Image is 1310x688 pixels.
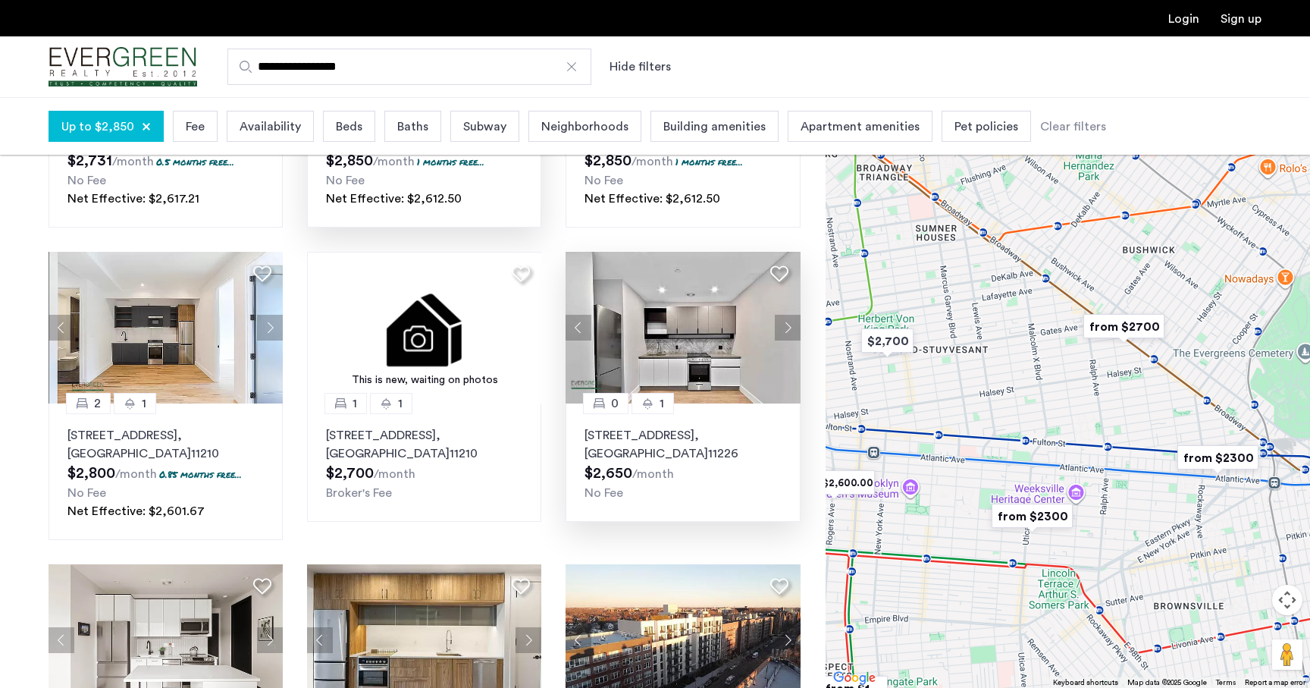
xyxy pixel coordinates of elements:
[397,118,428,136] span: Baths
[566,315,591,341] button: Previous apartment
[49,39,197,96] a: Cazamio Logo
[541,118,628,136] span: Neighborhoods
[67,153,112,168] span: $2,731
[954,118,1018,136] span: Pet policies
[49,91,283,228] a: 11[STREET_ADDRESS], [GEOGRAPHIC_DATA]112260.5 months free...No FeeNet Effective: $2,617.21
[584,466,632,481] span: $2,650
[227,49,591,85] input: Apartment Search
[1168,13,1199,25] a: Login
[315,372,534,388] div: This is new, waiting on photos
[67,193,199,205] span: Net Effective: $2,617.21
[631,156,673,168] sub: /month
[49,404,283,540] a: 21[STREET_ADDRESS], [GEOGRAPHIC_DATA]112100.85 months free...No FeeNet Effective: $2,601.67
[632,468,674,480] sub: /month
[67,466,115,481] span: $2,800
[829,668,879,688] img: Google
[326,426,522,463] p: [STREET_ADDRESS] 11210
[373,156,415,168] sub: /month
[584,193,720,205] span: Net Effective: $2,612.50
[186,118,205,136] span: Fee
[240,118,301,136] span: Availability
[986,499,1079,533] div: from $2300
[49,315,74,341] button: Previous apartment
[801,118,920,136] span: Apartment amenities
[584,153,631,168] span: $2,850
[1245,677,1305,688] a: Report a map error
[584,426,781,463] p: [STREET_ADDRESS] 11226
[257,627,283,653] button: Next apartment
[374,468,415,480] sub: /month
[566,252,801,404] img: 1999_638539805060449347.jpeg
[788,466,881,500] div: from $2,600.00
[112,156,154,168] sub: /month
[67,487,106,499] span: No Fee
[829,668,879,688] a: Open this area in Google Maps (opens a new window)
[611,394,619,413] span: 0
[67,505,205,517] span: Net Effective: $2,601.67
[67,426,264,463] p: [STREET_ADDRESS] 11210
[1040,118,1106,136] div: Clear filters
[1216,677,1236,688] a: Terms
[49,39,197,96] img: logo
[584,487,623,499] span: No Fee
[257,315,283,341] button: Next apartment
[67,174,106,187] span: No Fee
[61,118,134,136] span: Up to $2,850
[775,315,801,341] button: Next apartment
[326,466,374,481] span: $2,700
[516,627,541,653] button: Next apartment
[1272,585,1302,615] button: Map camera controls
[49,252,284,404] img: 1998_638326323746201508.jpeg
[307,252,542,404] a: This is new, waiting on photos
[326,193,462,205] span: Net Effective: $2,612.50
[1272,639,1302,670] button: Drag Pegman onto the map to open Street View
[398,394,403,413] span: 1
[417,156,484,168] p: 1 months free...
[307,627,333,653] button: Previous apartment
[326,487,392,499] span: Broker's Fee
[1171,441,1265,475] div: from $2300
[663,118,766,136] span: Building amenities
[115,468,157,480] sub: /month
[675,156,743,168] p: 1 months free...
[566,91,800,228] a: 21[STREET_ADDRESS], [GEOGRAPHIC_DATA]112231 months free...No FeeNet Effective: $2,612.50
[142,394,146,413] span: 1
[326,153,373,168] span: $2,850
[49,627,74,653] button: Previous apartment
[584,174,623,187] span: No Fee
[1053,677,1118,688] button: Keyboard shortcuts
[307,252,542,404] img: 2.gif
[855,324,920,358] div: $2,700
[326,174,365,187] span: No Fee
[660,394,664,413] span: 1
[307,404,541,522] a: 11[STREET_ADDRESS], [GEOGRAPHIC_DATA]11210Broker's Fee
[336,118,362,136] span: Beds
[463,118,506,136] span: Subway
[159,468,242,481] p: 0.85 months free...
[353,394,357,413] span: 1
[156,156,234,168] p: 0.5 months free...
[1127,679,1207,686] span: Map data ©2025 Google
[1221,13,1261,25] a: Registration
[566,404,800,522] a: 01[STREET_ADDRESS], [GEOGRAPHIC_DATA]11226No Fee
[775,627,801,653] button: Next apartment
[566,627,591,653] button: Previous apartment
[610,58,671,76] button: Show or hide filters
[1077,309,1171,344] div: from $2700
[94,394,101,413] span: 2
[307,91,541,228] a: 21[STREET_ADDRESS], [GEOGRAPHIC_DATA]112351 months free...No FeeNet Effective: $2,612.50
